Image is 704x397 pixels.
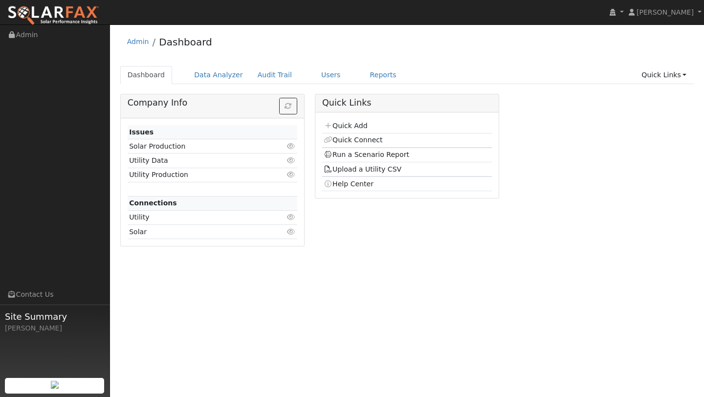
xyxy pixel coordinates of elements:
h5: Company Info [128,98,297,108]
i: Click to view [287,143,296,150]
i: Click to view [287,228,296,235]
h5: Quick Links [322,98,492,108]
span: Site Summary [5,310,105,323]
td: Utility Data [128,154,270,168]
td: Solar Production [128,139,270,154]
td: Utility Production [128,168,270,182]
a: Reports [363,66,404,84]
div: [PERSON_NAME] [5,323,105,333]
img: SolarFax [7,5,99,26]
a: Dashboard [120,66,173,84]
a: Quick Add [324,122,367,130]
a: Dashboard [159,36,212,48]
i: Click to view [287,214,296,221]
a: Quick Connect [324,136,382,144]
a: Admin [127,38,149,45]
strong: Issues [129,128,154,136]
a: Help Center [324,180,374,188]
a: Users [314,66,348,84]
img: retrieve [51,381,59,389]
td: Utility [128,210,270,224]
a: Data Analyzer [187,66,250,84]
td: Solar [128,225,270,239]
a: Quick Links [634,66,694,84]
a: Upload a Utility CSV [324,165,401,173]
a: Audit Trail [250,66,299,84]
span: [PERSON_NAME] [637,8,694,16]
a: Run a Scenario Report [324,151,409,158]
i: Click to view [287,157,296,164]
i: Click to view [287,171,296,178]
strong: Connections [129,199,177,207]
